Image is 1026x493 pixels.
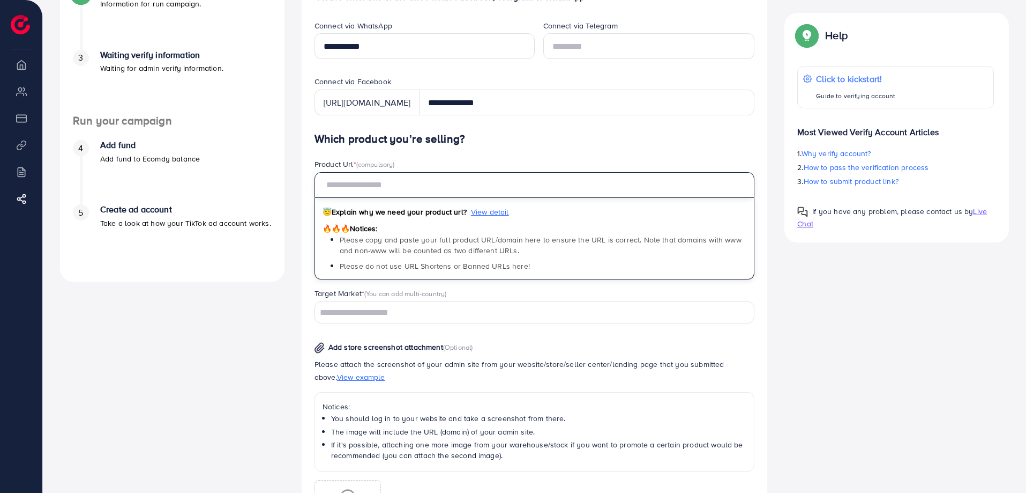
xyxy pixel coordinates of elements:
[797,207,808,217] img: Popup guide
[314,90,420,115] div: [URL][DOMAIN_NAME]
[340,261,530,271] span: Please do not use URL Shortens or Banned URLs here!
[314,301,755,323] div: Search for option
[314,358,755,384] p: Please attach the screenshot of your admin site from your website/store/seller center/landing pag...
[804,162,929,173] span: How to pass the verification process
[331,413,747,424] li: You should log in to your website and take a screenshot from there.
[78,51,83,64] span: 3
[314,20,392,31] label: Connect via WhatsApp
[980,445,1018,485] iframe: Chat
[100,204,271,215] h4: Create ad account
[323,207,467,217] span: Explain why we need your product url?
[825,29,848,42] p: Help
[797,147,994,160] p: 1.
[802,148,871,159] span: Why verify account?
[797,26,817,45] img: Popup guide
[331,439,747,461] li: If it's possible, attaching one more image from your warehouse/stock if you want to promote a cer...
[100,152,200,165] p: Add fund to Ecomdy balance
[797,175,994,188] p: 3.
[100,62,223,75] p: Waiting for admin verify information.
[323,207,332,217] span: 😇
[60,114,284,128] h4: Run your campaign
[816,90,895,102] p: Guide to verifying account
[100,50,223,60] h4: Waiting verify information
[816,72,895,85] p: Click to kickstart!
[60,140,284,204] li: Add fund
[60,50,284,114] li: Waiting verify information
[543,20,618,31] label: Connect via Telegram
[314,76,391,87] label: Connect via Facebook
[78,207,83,219] span: 5
[337,372,385,382] span: View example
[443,342,473,352] span: (Optional)
[314,342,325,354] img: img
[78,142,83,154] span: 4
[797,161,994,174] p: 2.
[314,133,755,146] h4: Which product you’re selling?
[797,117,994,138] p: Most Viewed Verify Account Articles
[340,234,742,256] span: Please copy and paste your full product URL/domain here to ensure the URL is correct. Note that d...
[323,223,378,234] span: Notices:
[804,176,898,187] span: How to submit product link?
[11,15,30,34] img: logo
[328,342,443,352] span: Add store screenshot attachment
[331,426,747,437] li: The image will include the URL (domain) of your admin site.
[323,400,747,413] p: Notices:
[314,288,447,299] label: Target Market
[314,159,395,170] label: Product Url
[100,217,271,230] p: Take a look at how your TikTok ad account works.
[364,289,446,298] span: (You can add multi-country)
[60,204,284,269] li: Create ad account
[356,159,395,169] span: (compulsory)
[100,140,200,150] h4: Add fund
[812,206,973,217] span: If you have any problem, please contact us by
[316,305,741,321] input: Search for option
[323,223,350,234] span: 🔥🔥🔥
[471,207,509,217] span: View detail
